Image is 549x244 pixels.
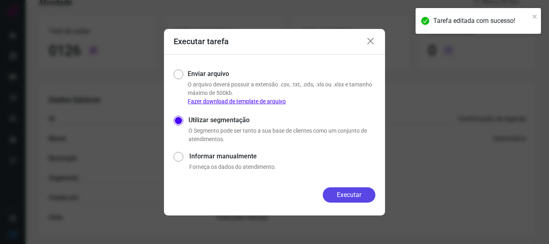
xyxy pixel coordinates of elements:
[188,69,229,79] label: Enviar arquivo
[188,127,375,144] p: O Segmento pode ser tanto a sua base de clientes como um conjunto de atendimentos.
[189,163,375,171] p: Forneça os dados do atendimento.
[188,115,375,125] label: Utilizar segmentação
[188,80,375,106] p: O arquivo deverá possuir a extensão .csv, .txt, .ods, .xls ou .xlsx e tamanho máximo de 500kb.
[433,16,530,26] div: Tarefa editada com sucesso!
[189,152,375,161] label: Informar manualmente
[532,11,538,21] button: close
[174,37,229,46] h3: Executar tarefa
[188,98,286,105] a: Fazer download de template de arquivo
[323,187,375,203] button: Executar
